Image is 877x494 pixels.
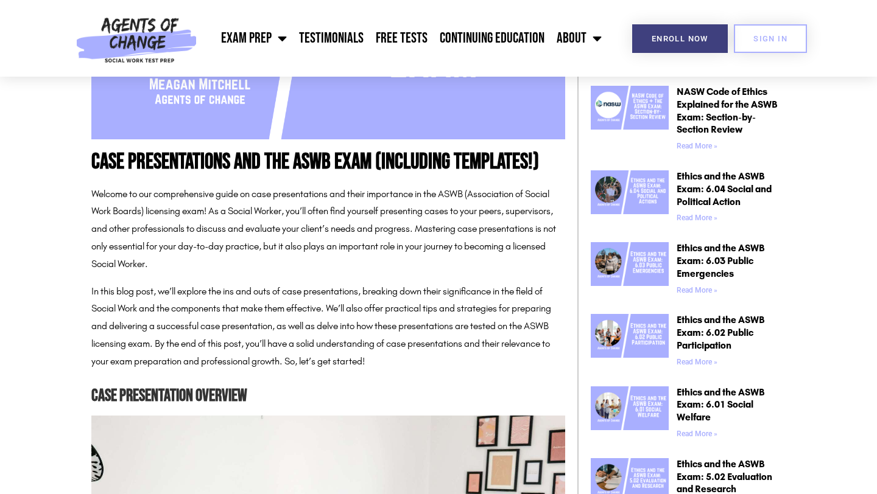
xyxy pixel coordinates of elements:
[91,383,565,410] h2: Case Presentation Overview
[652,35,708,43] span: Enroll Now
[677,242,764,279] a: Ethics and the ASWB Exam: 6.03 Public Emergencies
[591,386,669,443] a: Ethics and the ASWB Exam 6.01 Social Welfare
[677,286,717,294] a: Read more about Ethics and the ASWB Exam: 6.03 Public Emergencies
[591,86,669,130] img: NASW Code of Ethics + The ASWB Exam Section-by-Section Review
[591,314,669,370] a: Ethics and the ASWB Exam 6.02 Public Participation
[203,23,608,54] nav: Menu
[591,242,669,286] img: Ethics and the ASWB Exam 6.03 Public Emergencies
[734,24,807,53] a: SIGN IN
[677,314,764,351] a: Ethics and the ASWB Exam: 6.02 Public Participation
[677,142,717,150] a: Read more about NASW Code of Ethics Explained for the ASWB Exam: Section-by-Section Review
[753,35,787,43] span: SIGN IN
[677,86,777,135] a: NASW Code of Ethics Explained for the ASWB Exam: Section-by-Section Review
[591,386,669,430] img: Ethics and the ASWB Exam 6.01 Social Welfare
[215,23,293,54] a: Exam Prep
[91,186,565,273] p: Welcome to our comprehensive guide on case presentations and their importance in the ASWB (Associ...
[551,23,608,54] a: About
[434,23,551,54] a: Continuing Education
[591,170,669,214] img: Ethics and the ASWB Exam 6.04 Social and Political Actions (1)
[677,214,717,222] a: Read more about Ethics and the ASWB Exam: 6.04 Social and Political Action
[91,151,565,173] h1: Case Presentations and the ASWB Exam (Including Templates!)
[591,86,669,155] a: NASW Code of Ethics + The ASWB Exam Section-by-Section Review
[91,283,565,370] p: In this blog post, we’ll explore the ins and outs of case presentations, breaking down their sign...
[591,242,669,299] a: Ethics and the ASWB Exam 6.03 Public Emergencies
[591,170,669,227] a: Ethics and the ASWB Exam 6.04 Social and Political Actions (1)
[677,170,772,207] a: Ethics and the ASWB Exam: 6.04 Social and Political Action
[370,23,434,54] a: Free Tests
[677,386,764,423] a: Ethics and the ASWB Exam: 6.01 Social Welfare
[677,430,717,438] a: Read more about Ethics and the ASWB Exam: 6.01 Social Welfare
[591,314,669,358] img: Ethics and the ASWB Exam 6.02 Public Participation
[677,358,717,366] a: Read more about Ethics and the ASWB Exam: 6.02 Public Participation
[293,23,370,54] a: Testimonials
[632,24,728,53] a: Enroll Now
